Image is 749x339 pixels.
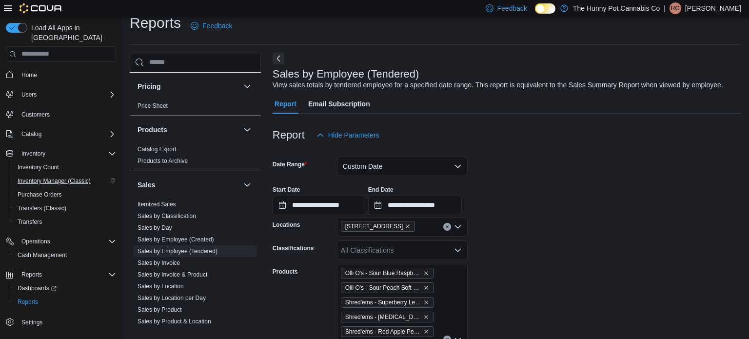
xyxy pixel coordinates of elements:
[138,282,184,290] span: Sales by Location
[423,329,429,335] button: Remove Shred'ems - Red Apple Peach Party Pack Gummies - 10 x 10:0 from selection in this group
[138,283,184,290] a: Sales by Location
[138,247,217,255] span: Sales by Employee (Tendered)
[423,299,429,305] button: Remove Shred'ems - Superberry Lemonade Party Pack Gummies - 10 x 10:0 from selection in this group
[14,282,116,294] span: Dashboards
[670,2,681,14] div: Ryckolos Griffiths
[18,89,116,100] span: Users
[443,223,451,231] button: Clear input
[345,312,421,322] span: Shred'ems - [MEDICAL_DATA] Party Pack Gummies - 10 x 10:0
[18,236,54,247] button: Operations
[273,129,305,141] h3: Report
[138,201,176,208] a: Itemized Sales
[138,224,172,232] span: Sales by Day
[18,89,40,100] button: Users
[18,128,116,140] span: Catalog
[21,319,42,326] span: Settings
[138,158,188,164] a: Products to Archive
[18,163,59,171] span: Inventory Count
[341,268,434,279] span: Olli O's - Sour Blue Raspberry Soft Chews Multi-Pack - 10 x 10:0
[454,223,462,231] button: Open list of options
[14,249,71,261] a: Cash Management
[18,204,66,212] span: Transfers (Classic)
[337,157,468,176] button: Custom Date
[138,81,160,91] h3: Pricing
[573,2,660,14] p: The Hunny Pot Cannabis Co
[20,3,63,13] img: Cova
[14,296,116,308] span: Reports
[21,71,37,79] span: Home
[21,271,42,279] span: Reports
[138,145,176,153] span: Catalog Export
[273,268,298,276] label: Products
[671,2,680,14] span: RG
[241,179,253,191] button: Sales
[138,224,172,231] a: Sales by Day
[341,297,434,308] span: Shred'ems - Superberry Lemonade Party Pack Gummies - 10 x 10:0
[18,108,116,120] span: Customers
[138,125,239,135] button: Products
[18,251,67,259] span: Cash Management
[368,196,462,215] input: Press the down key to open a popover containing a calendar.
[308,94,370,114] span: Email Subscription
[138,248,217,255] a: Sales by Employee (Tendered)
[138,306,182,314] span: Sales by Product
[14,161,63,173] a: Inventory Count
[18,69,116,81] span: Home
[187,16,236,36] a: Feedback
[2,235,120,248] button: Operations
[275,94,296,114] span: Report
[664,2,666,14] p: |
[241,124,253,136] button: Products
[14,249,116,261] span: Cash Management
[138,180,156,190] h3: Sales
[241,80,253,92] button: Pricing
[18,317,46,328] a: Settings
[18,269,46,280] button: Reports
[138,81,239,91] button: Pricing
[18,298,38,306] span: Reports
[341,221,415,232] span: 145 Silver Reign Dr
[273,68,419,80] h3: Sales by Employee (Tendered)
[14,175,116,187] span: Inventory Manager (Classic)
[10,160,120,174] button: Inventory Count
[21,130,41,138] span: Catalog
[18,284,57,292] span: Dashboards
[138,212,196,220] span: Sales by Classification
[2,315,120,329] button: Settings
[14,216,46,228] a: Transfers
[345,268,421,278] span: Olli O's - Sour Blue Raspberry Soft Chews Multi-Pack - 10 x 10:0
[14,216,116,228] span: Transfers
[2,68,120,82] button: Home
[18,236,116,247] span: Operations
[138,180,239,190] button: Sales
[14,296,42,308] a: Reports
[130,100,261,116] div: Pricing
[341,312,434,322] span: Shred'ems - Shark Attack Party Pack Gummies - 10 x 10:0
[130,143,261,171] div: Products
[21,238,50,245] span: Operations
[273,53,284,64] button: Next
[18,69,41,81] a: Home
[14,189,116,200] span: Purchase Orders
[18,109,54,120] a: Customers
[10,188,120,201] button: Purchase Orders
[345,298,421,307] span: Shred'ems - Superberry Lemonade Party Pack Gummies - 10 x 10:0
[345,283,421,293] span: Olli O's - Sour Peach Soft Chews Multi-Pack - 10 x 10:0
[10,174,120,188] button: Inventory Manager (Classic)
[14,175,95,187] a: Inventory Manager (Classic)
[273,80,723,90] div: View sales totals by tendered employee for a specified date range. This report is equivalent to t...
[18,316,116,328] span: Settings
[14,282,60,294] a: Dashboards
[18,148,49,160] button: Inventory
[10,201,120,215] button: Transfers (Classic)
[341,282,434,293] span: Olli O's - Sour Peach Soft Chews Multi-Pack - 10 x 10:0
[14,202,70,214] a: Transfers (Classic)
[273,196,366,215] input: Press the down key to open a popover containing a calendar.
[21,111,50,119] span: Customers
[138,213,196,219] a: Sales by Classification
[328,130,379,140] span: Hide Parameters
[535,3,555,14] input: Dark Mode
[423,285,429,291] button: Remove Olli O's - Sour Peach Soft Chews Multi-Pack - 10 x 10:0 from selection in this group
[273,221,300,229] label: Locations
